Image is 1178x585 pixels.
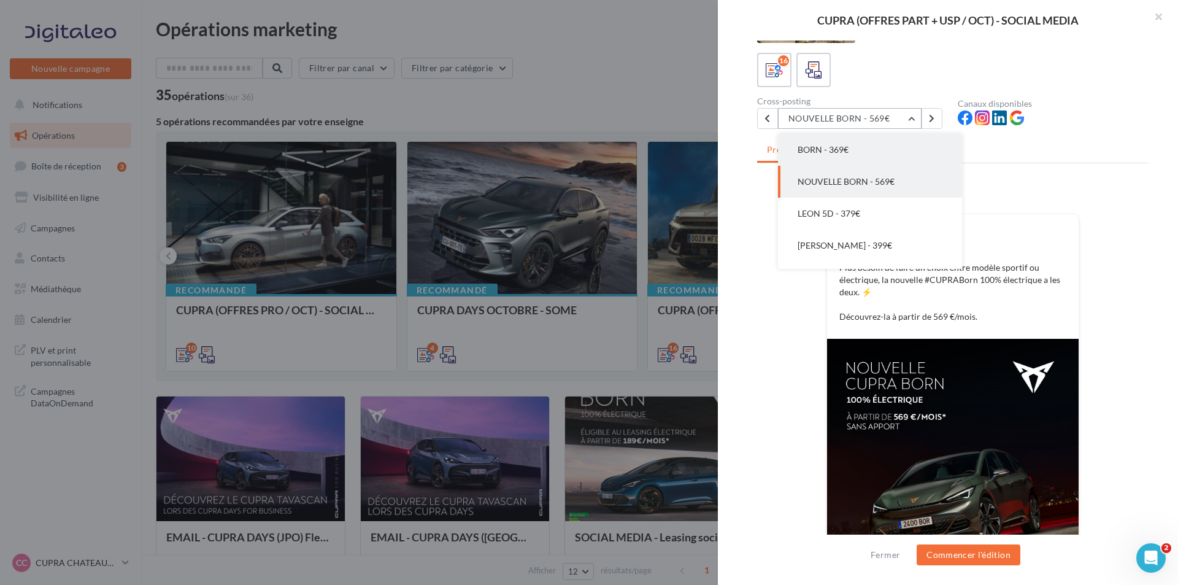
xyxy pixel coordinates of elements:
[798,208,860,219] span: LEON 5D - 379€
[737,15,1158,26] div: CUPRA (OFFRES PART + USP / OCT) - SOCIAL MEDIA
[798,176,895,187] span: NOUVELLE BORN - 569€
[778,108,922,129] button: NOUVELLE BORN - 569€
[839,262,1066,323] p: Plus besoin de faire un choix entre modèle sportif ou électrique, la nouvelle #CUPRABorn 100% éle...
[778,230,962,262] button: [PERSON_NAME] - 399€
[958,99,1149,108] div: Canaux disponibles
[798,240,892,250] span: [PERSON_NAME] - 399€
[778,198,962,230] button: LEON 5D - 379€
[778,55,789,66] div: 16
[778,134,962,166] button: BORN - 369€
[866,548,905,562] button: Fermer
[798,144,849,155] span: BORN - 369€
[778,166,962,198] button: NOUVELLE BORN - 569€
[1136,543,1166,573] iframe: Intercom live chat
[1161,543,1171,553] span: 2
[757,97,948,106] div: Cross-posting
[917,544,1020,565] button: Commencer l'édition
